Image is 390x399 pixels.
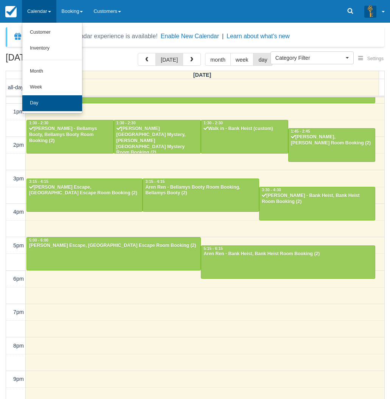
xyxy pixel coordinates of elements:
img: checkfront-main-nav-mini-logo.png [5,6,17,17]
div: [PERSON_NAME] - Bellamys Booty, Bellamys Booty Room Booking (2) [29,126,112,144]
span: 1:30 - 2:30 [29,121,48,125]
span: 4pm [13,209,24,215]
span: 8pm [13,343,24,349]
a: 3:30 - 4:30[PERSON_NAME] - Bank Heist, Bank Heist Room Booking (2) [259,187,375,220]
span: 9pm [13,376,24,382]
span: 5:00 - 6:00 [29,238,48,242]
a: Inventory [22,40,82,56]
span: 1:45 - 2:45 [291,129,310,134]
a: 3:15 - 4:15[PERSON_NAME] Escape, [GEOGRAPHIC_DATA] Escape Room Booking (2) [26,179,143,212]
span: 5:15 - 6:15 [204,247,223,251]
span: 6pm [13,276,24,282]
span: all-day [8,84,24,90]
span: 3:15 - 4:15 [29,180,48,184]
span: 3:30 - 4:30 [262,188,281,192]
button: [DATE] [155,53,183,66]
a: 5:15 - 6:15Aren Ren - Bank Heist, Bank Heist Room Booking (2) [201,245,375,279]
span: 1:30 - 2:30 [117,121,136,125]
div: [PERSON_NAME] - Bank Heist, Bank Heist Room Booking (2) [261,193,373,205]
a: Customer [22,25,82,40]
a: 1:30 - 2:30[PERSON_NAME] - Bellamys Booty, Bellamys Booty Room Booking (2) [26,120,114,153]
h2: [DATE] [6,53,101,67]
a: Learn about what's new [227,33,290,39]
a: Month [22,64,82,79]
a: Day [22,95,82,111]
span: 1pm [13,109,24,115]
div: [PERSON_NAME] Escape, [GEOGRAPHIC_DATA] Escape Room Booking (2) [29,185,140,197]
button: day [253,53,272,66]
div: Walk in - Bank Heist (custom) [203,126,286,132]
a: 1:30 - 2:30Walk in - Bank Heist (custom) [201,120,288,153]
div: A new Booking Calendar experience is available! [25,32,158,41]
button: week [230,53,254,66]
div: Aren Ren - Bank Heist, Bank Heist Room Booking (2) [203,251,373,257]
div: Aren Ren - Bellamys Booty Room Booking, Bellamys Booty (2) [145,185,256,197]
span: 3pm [13,175,24,182]
div: [PERSON_NAME], [PERSON_NAME] Room Booking (2) [291,134,373,146]
span: 3:15 - 4:15 [145,180,165,184]
a: Week [22,79,82,95]
span: Settings [367,56,384,61]
span: | [222,33,224,39]
a: 1:45 - 2:45[PERSON_NAME], [PERSON_NAME] Room Booking (2) [288,128,376,161]
a: 3:15 - 4:15Aren Ren - Bellamys Booty Room Booking, Bellamys Booty (2) [143,179,259,212]
button: Category Filter [270,51,354,64]
span: 7pm [13,309,24,315]
div: [PERSON_NAME][GEOGRAPHIC_DATA] Mystery, [PERSON_NAME][GEOGRAPHIC_DATA] Mystery Room Booking (2) [116,126,199,156]
span: Category Filter [275,54,344,62]
div: [PERSON_NAME] Escape, [GEOGRAPHIC_DATA] Escape Room Booking (2) [29,243,199,249]
button: Settings [354,53,388,64]
span: 5pm [13,242,24,248]
span: 2pm [13,142,24,148]
span: 1:30 - 2:30 [204,121,223,125]
button: month [205,53,231,66]
span: [DATE] [193,72,211,78]
ul: Calendar [22,23,82,113]
button: Enable New Calendar [161,33,219,40]
a: 5:00 - 6:00[PERSON_NAME] Escape, [GEOGRAPHIC_DATA] Escape Room Booking (2) [26,237,201,270]
img: A3 [364,5,376,17]
a: 1:30 - 2:30[PERSON_NAME][GEOGRAPHIC_DATA] Mystery, [PERSON_NAME][GEOGRAPHIC_DATA] Mystery Room Bo... [114,120,201,153]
